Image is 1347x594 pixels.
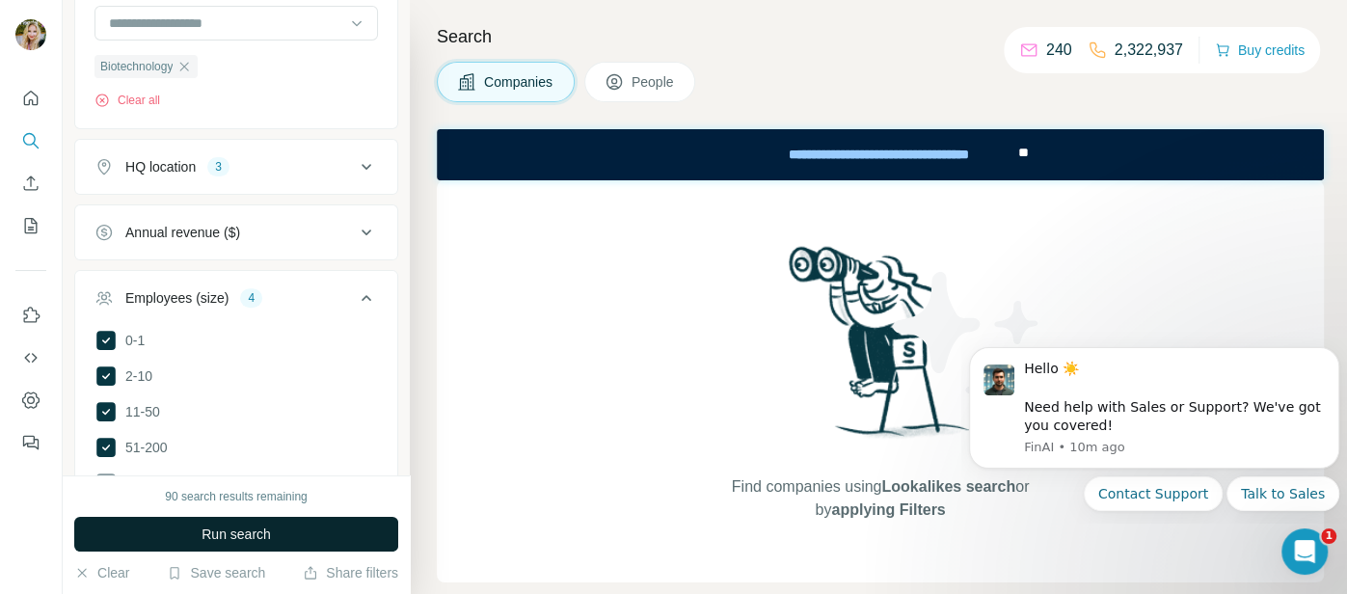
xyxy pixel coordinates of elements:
iframe: Intercom notifications message [961,332,1347,523]
div: 90 search results remaining [165,488,307,505]
div: 3 [207,158,229,175]
button: HQ location3 [75,144,397,190]
button: My lists [15,208,46,243]
button: Dashboard [15,383,46,418]
span: 201-500 [118,473,175,493]
img: Surfe Illustration - Woman searching with binoculars [780,241,981,456]
iframe: Banner [437,129,1324,180]
iframe: Intercom live chat [1281,528,1328,575]
button: Use Surfe API [15,340,46,375]
button: Feedback [15,425,46,460]
button: Employees (size)4 [75,275,397,329]
span: Companies [484,72,554,92]
p: 240 [1046,39,1072,62]
h4: Search [437,23,1324,50]
button: Search [15,123,46,158]
button: Clear all [94,92,160,109]
span: Find companies using or by [726,475,1035,522]
button: Quick start [15,81,46,116]
img: Surfe Illustration - Stars [880,257,1054,431]
div: Employees (size) [125,288,229,308]
img: Avatar [15,19,46,50]
button: Run search [74,517,398,552]
span: 11-50 [118,402,160,421]
button: Clear [74,563,129,582]
button: Save search [167,563,265,582]
span: Biotechnology [100,58,173,75]
span: 51-200 [118,438,168,457]
button: Enrich CSV [15,166,46,201]
button: Annual revenue ($) [75,209,397,256]
span: applying Filters [831,501,945,518]
span: People [632,72,676,92]
span: Lookalikes search [881,478,1015,495]
span: Run search [202,525,271,544]
div: 4 [240,289,262,307]
button: Buy credits [1215,37,1305,64]
span: 2-10 [118,366,152,386]
button: Use Surfe on LinkedIn [15,298,46,333]
button: Share filters [303,563,398,582]
p: 2,322,937 [1115,39,1183,62]
span: 0-1 [118,331,145,350]
span: 1 [1321,528,1336,544]
div: Annual revenue ($) [125,223,240,242]
div: HQ location [125,157,196,176]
